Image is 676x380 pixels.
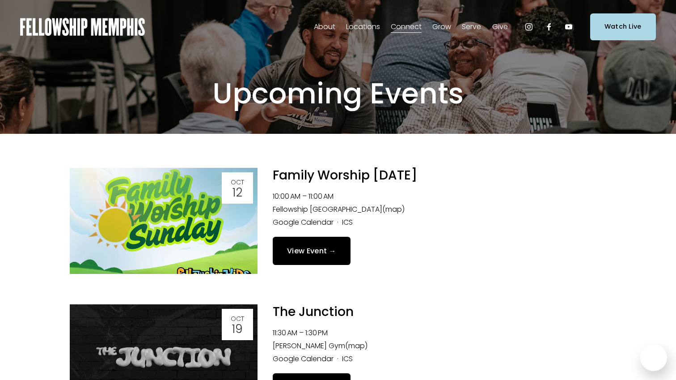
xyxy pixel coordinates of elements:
a: The Junction [273,303,354,320]
a: (map) [382,204,405,214]
a: ICS [342,217,353,227]
div: 12 [224,187,250,198]
time: 10:00 AM [273,191,300,201]
a: Watch Live [590,13,656,40]
li: [PERSON_NAME] Gym [273,340,606,353]
time: 1:30 PM [305,328,328,338]
span: Give [492,21,508,34]
img: Family Worship Sunday [70,168,258,274]
span: Grow [432,21,451,34]
a: folder dropdown [492,20,508,34]
h1: Upcoming Events [137,76,539,111]
div: Oct [224,316,250,322]
span: Locations [346,21,380,34]
span: Connect [391,21,422,34]
li: Fellowship [GEOGRAPHIC_DATA] [273,203,606,216]
span: Serve [462,21,481,34]
div: 19 [224,323,250,335]
a: Google Calendar [273,354,334,364]
a: View Event → [273,237,351,265]
a: (map) [345,341,368,351]
a: folder dropdown [432,20,451,34]
a: Facebook [545,22,553,31]
time: 11:30 AM [273,328,297,338]
div: Oct [224,179,250,185]
a: Google Calendar [273,217,334,227]
img: Fellowship Memphis [20,18,145,36]
a: folder dropdown [314,20,335,34]
a: folder dropdown [391,20,422,34]
span: About [314,21,335,34]
time: 11:00 AM [308,191,334,201]
a: ICS [342,354,353,364]
a: Instagram [524,22,533,31]
a: Family Worship [DATE] [273,167,417,184]
a: YouTube [564,22,573,31]
a: folder dropdown [462,20,481,34]
a: folder dropdown [346,20,380,34]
